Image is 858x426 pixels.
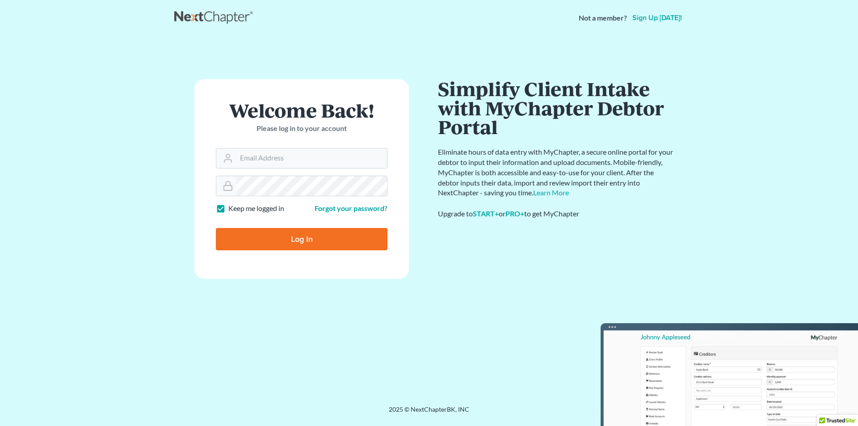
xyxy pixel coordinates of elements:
[236,148,387,168] input: Email Address
[216,228,387,250] input: Log In
[473,209,499,218] a: START+
[505,209,524,218] a: PRO+
[216,101,387,120] h1: Welcome Back!
[315,204,387,212] a: Forgot your password?
[438,209,675,219] div: Upgrade to or to get MyChapter
[438,79,675,136] h1: Simplify Client Intake with MyChapter Debtor Portal
[216,123,387,134] p: Please log in to your account
[579,13,627,23] strong: Not a member?
[533,188,569,197] a: Learn More
[438,147,675,198] p: Eliminate hours of data entry with MyChapter, a secure online portal for your debtor to input the...
[174,405,684,421] div: 2025 © NextChapterBK, INC
[228,203,284,214] label: Keep me logged in
[631,14,684,21] a: Sign up [DATE]!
